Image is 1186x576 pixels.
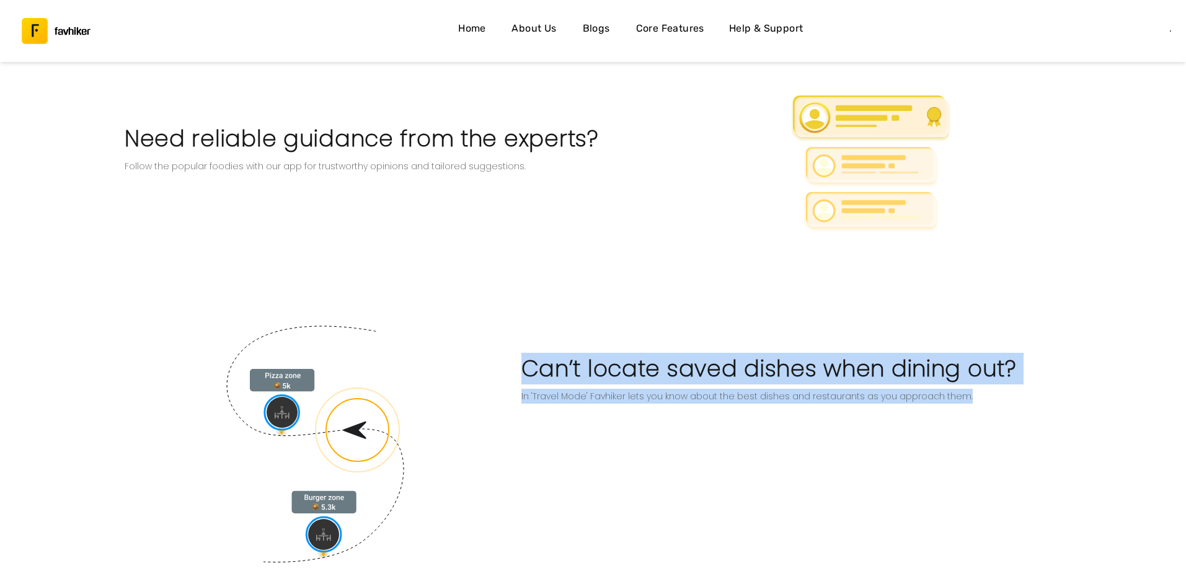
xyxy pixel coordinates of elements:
a: Home [452,17,492,45]
h4: Help & Support [729,20,803,37]
h1: Can’t locate saved dishes when dining out? [521,354,1062,384]
h4: Core Features [636,20,704,37]
a: Core Features [631,17,709,45]
h1: Need reliable guidance from the experts? [125,124,665,154]
button: Help & Support [724,17,808,45]
h4: Home [458,20,486,37]
a: Blogs [577,17,616,45]
p: Follow the popular foodies with our app for trustworthy opinions and tailored suggestions. [125,159,665,174]
a: About Us [507,17,561,45]
p: In 'Travel Mode' Favhiker lets you know about the best dishes and restaurants as you approach them. [521,389,1062,404]
h4: About Us [511,20,556,37]
h4: Blogs [583,20,610,37]
h3: favhiker [55,27,91,36]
